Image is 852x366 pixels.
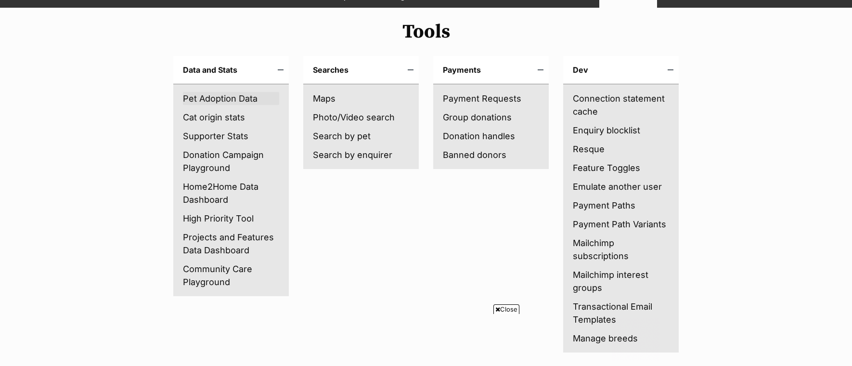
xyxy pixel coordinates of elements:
a: Feature Toggles [573,161,669,174]
a: Home2Home Data Dashboard [183,180,279,206]
a: Connection statement cache [573,92,669,118]
a: Emulate another user [573,180,669,193]
a: Mailchimp subscriptions [573,236,669,262]
a: Photo/Video search [313,111,409,124]
a: Projects and Features Data Dashboard [183,231,279,257]
a: Mailchimp interest groups [573,268,669,294]
a: Banned donors [443,148,539,161]
h3: Payments [433,56,549,84]
a: Search by pet [313,130,409,143]
iframe: Advertisement [193,318,659,361]
a: Resque [573,143,669,156]
span: Close [493,304,519,314]
h3: Searches [303,56,419,84]
a: Payment Requests [443,92,539,105]
a: Community Care Playground [183,262,279,288]
a: Pet Adoption Data [183,92,279,105]
h3: Data and Stats [173,56,289,84]
a: Donation handles [443,130,539,143]
a: Enquiry blocklist [573,124,669,137]
a: Payment Path Variants [573,218,669,231]
a: Payment Paths [573,199,669,212]
a: High Priority Tool [183,212,279,225]
a: Supporter Stats [183,130,279,143]
a: Cat origin stats [183,111,279,124]
a: Donation Campaign Playground [183,148,279,174]
a: Group donations [443,111,539,124]
a: Transactional Email Templates [573,300,669,326]
a: Maps [313,92,409,105]
h3: Dev [563,56,679,84]
a: Search by enquirer [313,148,409,161]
